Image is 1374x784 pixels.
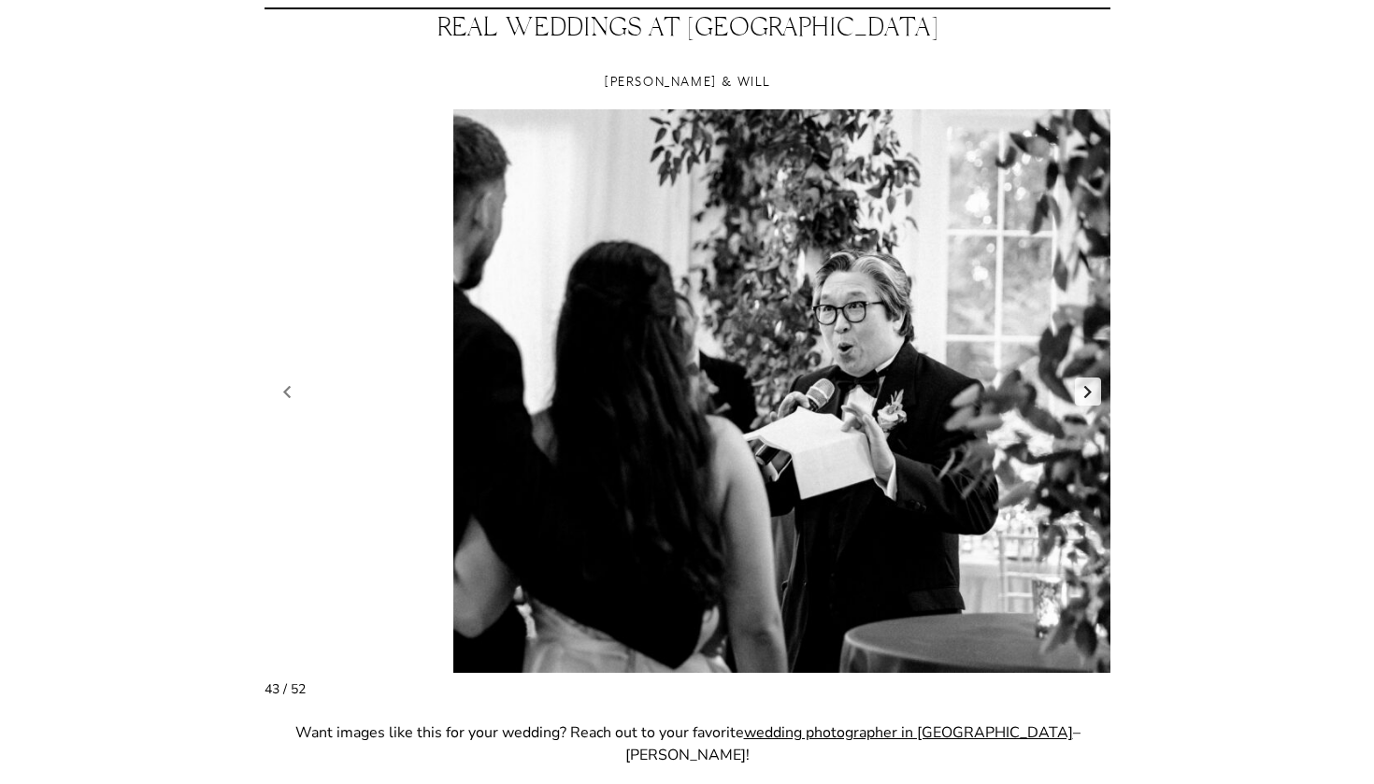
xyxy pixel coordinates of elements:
[1075,378,1101,406] a: Next slide
[265,682,1110,697] div: 43 / 52
[274,378,300,406] a: Previous slide
[265,109,1110,673] li: 44 / 54
[265,70,1110,93] h3: [PERSON_NAME] & Will
[265,721,1110,766] p: Want images like this for your wedding? Reach out to your favorite – [PERSON_NAME]!
[744,722,1073,743] a: wedding photographer in [GEOGRAPHIC_DATA]
[265,17,1110,49] h2: Real Weddings at [GEOGRAPHIC_DATA]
